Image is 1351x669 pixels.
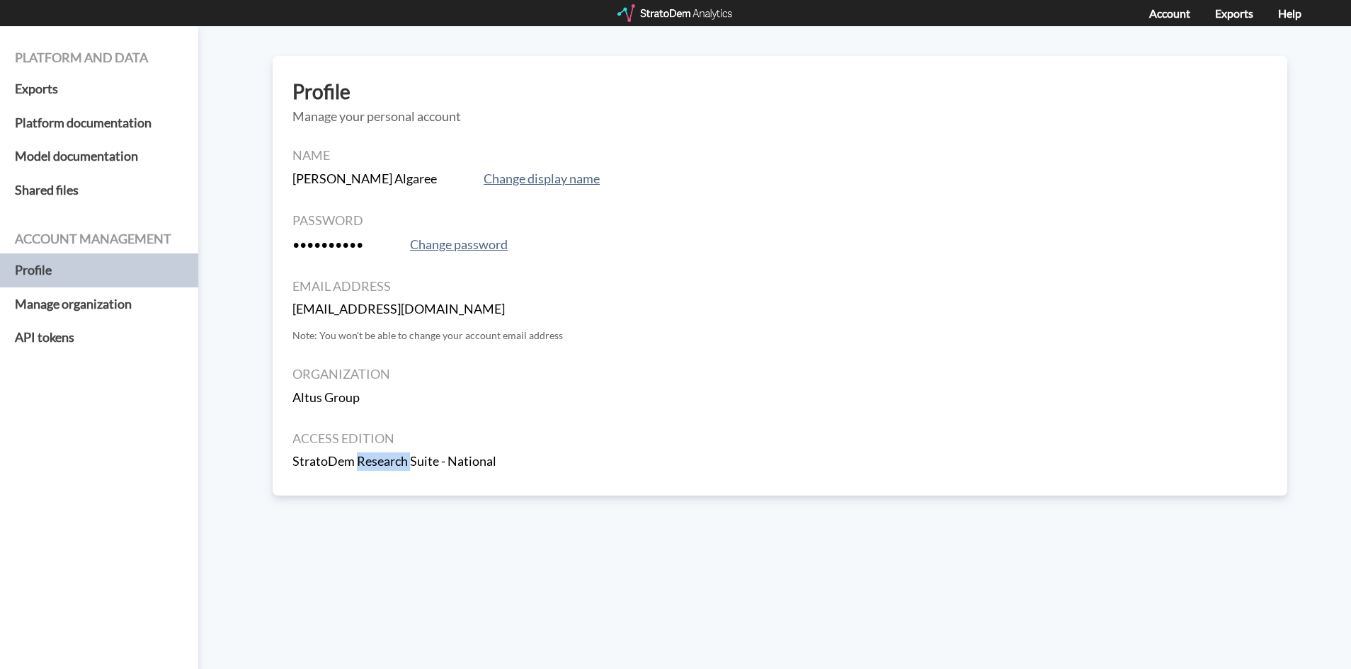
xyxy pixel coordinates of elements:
[15,106,183,140] a: Platform documentation
[292,214,1267,228] h4: Password
[292,367,1267,382] h4: Organization
[292,301,505,316] strong: [EMAIL_ADDRESS][DOMAIN_NAME]
[292,280,1267,294] h4: Email address
[292,389,360,405] strong: Altus Group
[292,110,1267,124] h5: Manage your personal account
[15,51,183,65] h4: Platform and data
[15,321,183,355] a: API tokens
[15,232,183,246] h4: Account management
[479,169,604,189] button: Change display name
[292,432,1267,446] h4: Access edition
[15,253,183,287] a: Profile
[15,72,183,106] a: Exports
[292,171,437,186] strong: [PERSON_NAME] Algaree
[292,81,1267,103] h3: Profile
[1215,6,1253,20] a: Exports
[406,235,512,255] button: Change password
[15,173,183,207] a: Shared files
[1149,6,1190,20] a: Account
[15,287,183,321] a: Manage organization
[1278,6,1301,20] a: Help
[15,139,183,173] a: Model documentation
[292,236,363,252] strong: ••••••••••
[292,328,1267,343] p: Note: You won't be able to change your account email address
[292,149,1267,163] h4: Name
[292,453,496,469] strong: StratoDem Research Suite - National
